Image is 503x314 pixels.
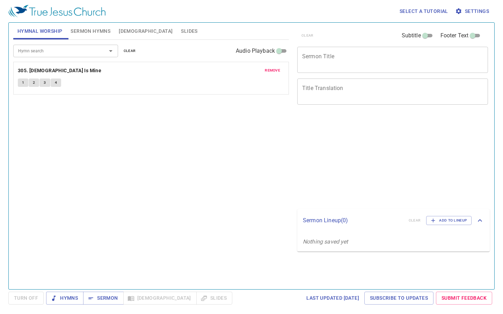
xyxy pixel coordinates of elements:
p: Sermon Lineup ( 0 ) [303,216,403,225]
span: Subscribe to Updates [370,294,428,302]
span: 4 [55,80,57,86]
button: Open [106,46,116,56]
img: True Jesus Church [8,5,105,17]
button: 2 [29,78,39,87]
span: Last updated [DATE] [306,294,359,302]
span: Audio Playback [236,47,275,55]
span: Footer Text [440,31,469,40]
span: Hymnal Worship [17,27,63,36]
button: Add to Lineup [426,216,472,225]
span: Sermon [89,294,118,302]
span: Slides [181,27,197,36]
button: remove [261,66,284,75]
span: Submit Feedback [442,294,487,302]
b: 305. [DEMOGRAPHIC_DATA] Is Mine [18,66,101,75]
i: Nothing saved yet [303,238,348,245]
div: Sermon Lineup(0)clearAdd to Lineup [297,209,490,232]
button: Sermon [83,292,123,305]
span: Add to Lineup [431,217,467,224]
a: Last updated [DATE] [304,292,362,305]
span: Hymns [52,294,78,302]
span: remove [265,67,280,74]
button: 4 [51,78,61,87]
span: 1 [22,80,24,86]
button: Settings [454,5,492,18]
span: Select a tutorial [400,7,448,16]
iframe: from-child [294,112,451,206]
button: Select a tutorial [397,5,451,18]
span: [DEMOGRAPHIC_DATA] [119,27,173,36]
button: clear [119,47,140,55]
a: Submit Feedback [436,292,492,305]
button: 305. [DEMOGRAPHIC_DATA] Is Mine [18,66,103,75]
button: 3 [39,78,50,87]
span: 3 [44,80,46,86]
span: 2 [33,80,35,86]
span: Subtitle [402,31,421,40]
span: Settings [457,7,489,16]
span: Sermon Hymns [71,27,110,36]
a: Subscribe to Updates [364,292,433,305]
button: Hymns [46,292,83,305]
span: clear [124,48,136,54]
button: 1 [18,78,28,87]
